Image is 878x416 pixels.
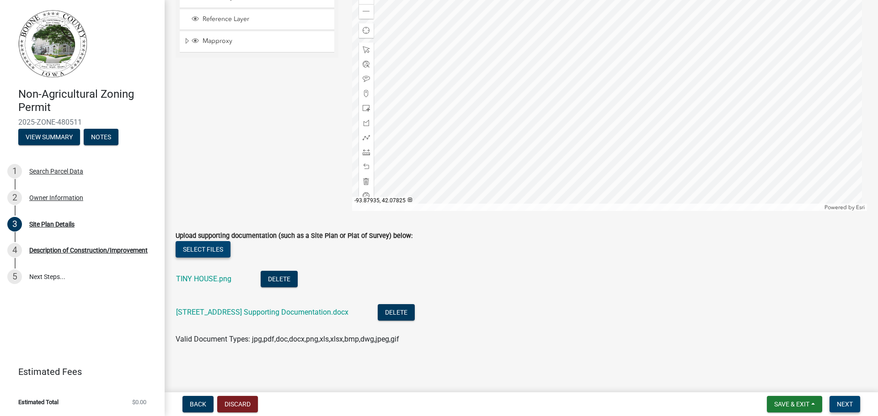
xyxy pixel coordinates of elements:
h4: Non-Agricultural Zoning Permit [18,88,157,114]
a: [STREET_ADDRESS] Supporting Documentation.docx [176,308,348,316]
wm-modal-confirm: Delete Document [378,309,415,317]
div: 2 [7,190,22,205]
span: $0.00 [132,399,146,405]
span: Save & Exit [774,400,809,408]
span: Estimated Total [18,399,59,405]
button: Delete [378,304,415,321]
button: Save & Exit [767,396,822,412]
div: 1 [7,164,22,179]
span: Mapproxy [200,37,331,45]
a: Esri [856,204,865,211]
label: Upload supporting documentation (such as a Site Plan or Plat of Survey) below: [176,233,412,239]
button: Next [830,396,860,412]
li: Mapproxy [180,32,334,53]
span: Valid Document Types: jpg,pdf,doc,docx,png,xls,xlsx,bmp,dwg,jpeg,gif [176,335,399,343]
div: Find my location [359,23,374,38]
button: Select files [176,241,230,258]
span: 2025-ZONE-480511 [18,118,146,126]
span: Next [837,400,853,408]
a: TINY HOUSE.png [176,274,231,283]
div: 5 [7,269,22,284]
div: 3 [7,217,22,232]
div: Reference Layer [190,15,331,24]
div: Zoom out [359,4,374,19]
img: Boone County, Iowa [18,10,88,78]
a: Estimated Fees [7,363,150,381]
div: Mapproxy [190,37,331,46]
button: Discard [217,396,258,412]
span: Expand [183,37,190,47]
wm-modal-confirm: Delete Document [261,275,298,284]
wm-modal-confirm: Summary [18,134,80,141]
div: 4 [7,243,22,258]
button: Notes [84,129,118,145]
button: View Summary [18,129,80,145]
div: Search Parcel Data [29,168,83,174]
button: Delete [261,271,298,287]
wm-modal-confirm: Notes [84,134,118,141]
span: Back [190,400,206,408]
button: Back [182,396,214,412]
div: Site Plan Details [29,221,75,227]
div: Powered by [822,204,867,211]
span: Reference Layer [200,15,331,23]
li: Reference Layer [180,10,334,30]
div: Description of Construction/Improvement [29,247,148,253]
div: Owner Information [29,195,83,201]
